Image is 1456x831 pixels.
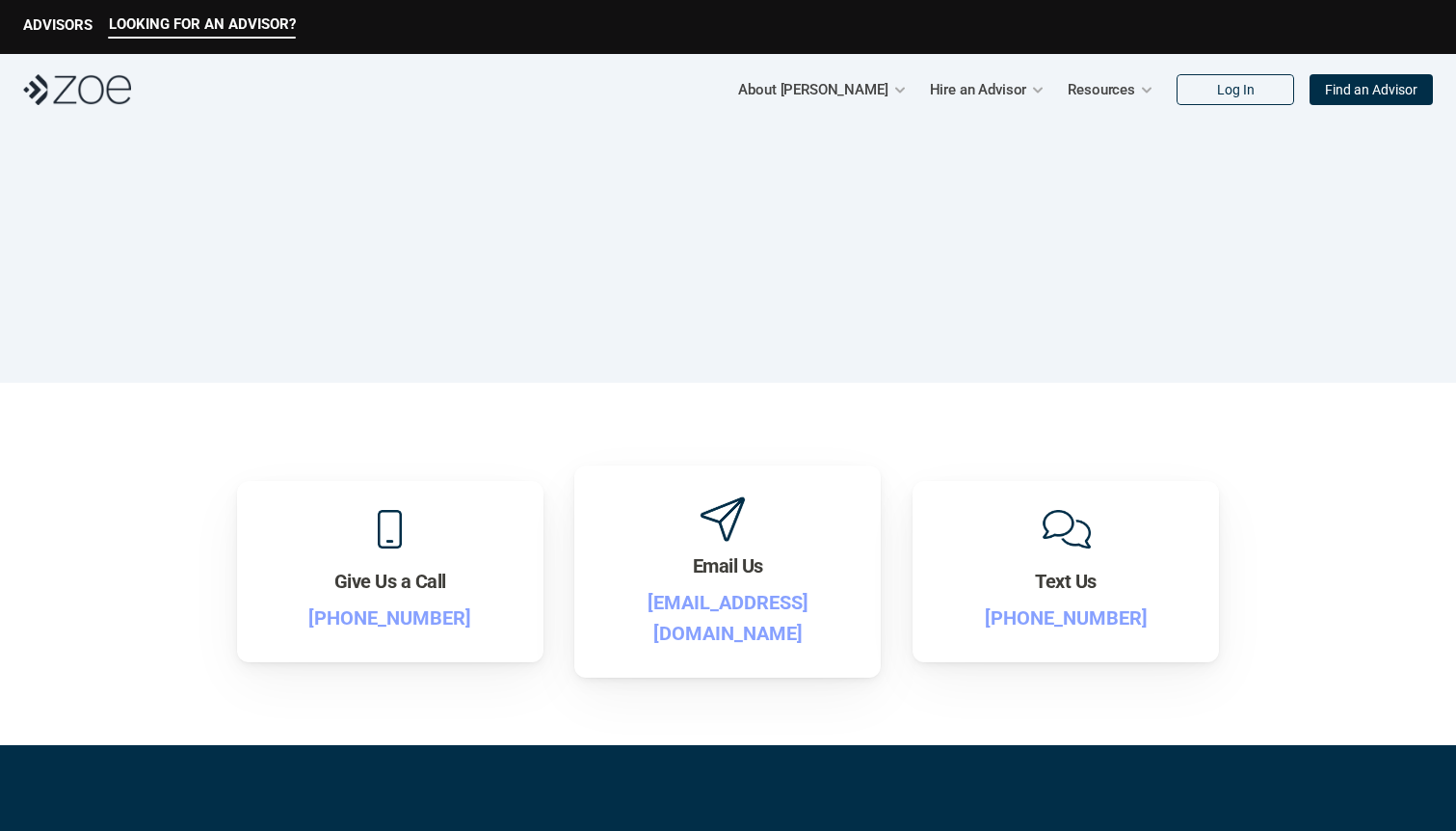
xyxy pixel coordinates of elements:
[930,75,1027,104] p: Hire an Advisor
[1310,74,1433,105] a: Find an Advisor
[941,603,1190,633] p: [PHONE_NUMBER]
[603,587,852,649] p: [EMAIL_ADDRESS][DOMAIN_NAME]
[642,222,815,286] h1: Contact
[1217,82,1255,98] p: Log In
[1325,82,1417,98] p: Find an Advisor
[1177,74,1294,105] a: Log In
[266,603,515,633] p: [PHONE_NUMBER]
[23,16,93,34] p: ADVISORS
[334,568,446,595] h3: Give Us a Call
[109,15,296,33] p: LOOKING FOR AN ADVISOR?
[738,75,887,104] p: About [PERSON_NAME]
[1068,75,1135,104] p: Resources
[1035,568,1097,595] h3: Text Us
[693,552,763,579] h3: Email Us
